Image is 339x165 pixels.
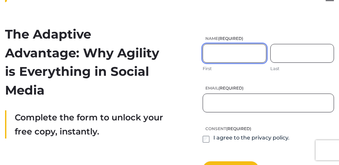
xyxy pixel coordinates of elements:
span: (Required) [218,36,243,41]
legend: Name [203,36,243,41]
label: I agree to the privacy policy. [213,134,289,143]
span: (Required) [218,86,244,91]
label: Email [203,85,334,91]
span: (Required) [226,126,251,131]
legend: Consent [203,126,251,131]
h2: The Adaptive Advantage: Why Agility is Everything in Social Media [5,25,164,100]
label: First [203,65,266,72]
label: Last [270,65,334,72]
div: Complete the form to unlock your free copy, instantly. [5,110,164,139]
